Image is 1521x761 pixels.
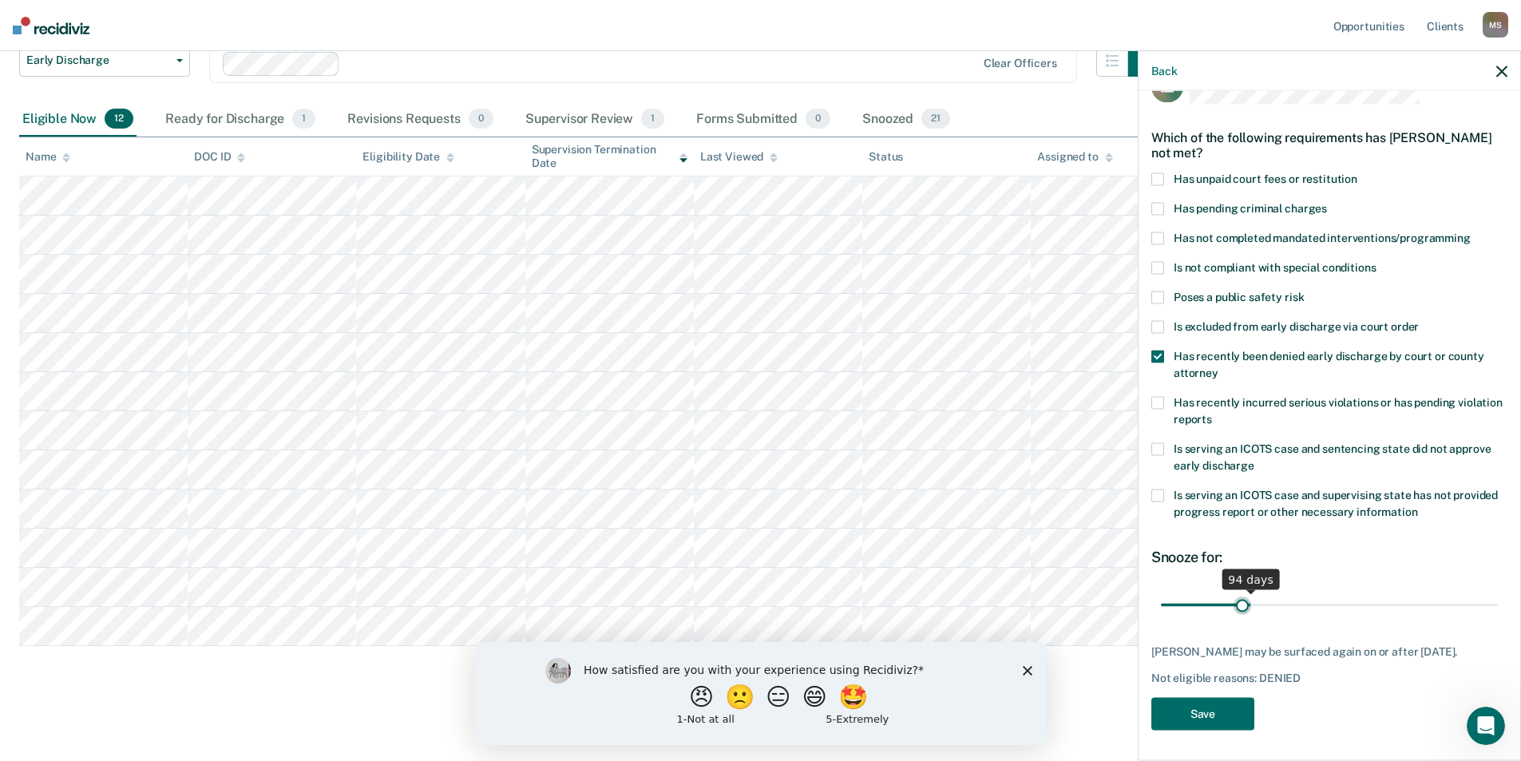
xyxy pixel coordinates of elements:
[26,54,170,67] span: Early Discharge
[1151,548,1507,565] div: Snooze for:
[344,102,496,137] div: Revisions Requests
[1151,64,1177,77] button: Back
[921,109,950,129] span: 21
[1483,12,1508,38] div: M S
[194,150,245,164] div: DOC ID
[1151,117,1507,172] div: Which of the following requirements has [PERSON_NAME] not met?
[13,17,89,34] img: Recidiviz
[869,150,903,164] div: Status
[1151,697,1254,730] button: Save
[1174,231,1471,244] span: Has not completed mandated interventions/programming
[292,109,315,129] span: 1
[1174,201,1327,214] span: Has pending criminal charges
[1174,349,1484,379] span: Has recently been denied early discharge by court or county attorney
[1174,260,1376,273] span: Is not compliant with special conditions
[1174,395,1503,425] span: Has recently incurred serious violations or has pending violation reports
[26,150,70,164] div: Name
[984,57,1057,70] div: Clear officers
[1174,319,1419,332] span: Is excluded from early discharge via court order
[532,143,687,170] div: Supervision Termination Date
[522,102,668,137] div: Supervisor Review
[162,102,319,137] div: Ready for Discharge
[475,642,1047,745] iframe: Survey by Kim from Recidiviz
[1174,488,1498,517] span: Is serving an ICOTS case and supervising state has not provided progress report or other necessar...
[1467,707,1505,745] iframe: Intercom live chat
[1037,150,1112,164] div: Assigned to
[1174,442,1491,471] span: Is serving an ICOTS case and sentencing state did not approve early discharge
[19,102,137,137] div: Eligible Now
[362,150,454,164] div: Eligibility Date
[806,109,830,129] span: 0
[693,102,834,137] div: Forms Submitted
[469,109,493,129] span: 0
[1174,290,1304,303] span: Poses a public safety risk
[859,102,953,137] div: Snoozed
[1174,172,1357,184] span: Has unpaid court fees or restitution
[1151,644,1507,658] div: [PERSON_NAME] may be surfaced again on or after [DATE].
[641,109,664,129] span: 1
[1222,569,1280,589] div: 94 days
[105,109,133,129] span: 12
[700,150,778,164] div: Last Viewed
[1151,672,1507,685] div: Not eligible reasons: DENIED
